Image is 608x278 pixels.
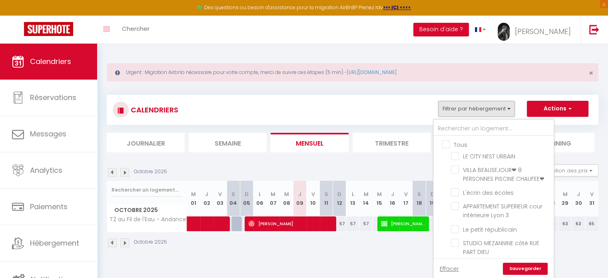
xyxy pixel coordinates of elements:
th: 03 [213,181,227,216]
h3: CALENDRIERS [129,101,178,119]
span: STUDIO MEZANNINE côté RUE PART DIEU [463,239,539,256]
button: Gestion des prix [539,164,598,176]
abbr: D [337,190,341,198]
abbr: M [191,190,196,198]
span: [PERSON_NAME] [248,216,332,231]
div: 63 [558,216,572,231]
th: 18 [413,181,426,216]
span: × [589,68,593,78]
th: 06 [253,181,267,216]
div: 57 [359,216,373,231]
span: Octobre 2025 [107,204,187,216]
abbr: M [271,190,275,198]
th: 08 [280,181,293,216]
button: Close [589,70,593,77]
abbr: L [352,190,354,198]
abbr: S [325,190,328,198]
abbr: V [404,190,408,198]
span: VILLA BEAUSEJOUR❤ 8 PERSONNES PISCINE CHAUFEE❤ [463,166,544,183]
span: Paiements [30,202,68,212]
p: Octobre 2025 [134,168,167,176]
span: Messages [30,129,66,139]
input: Rechercher un logement... [112,183,182,197]
abbr: J [391,190,394,198]
th: 30 [572,181,585,216]
li: Mensuel [271,133,349,152]
div: 65 [585,216,598,231]
span: [PERSON_NAME] [381,216,425,231]
th: 09 [293,181,306,216]
th: 31 [585,181,598,216]
span: Hébergement [30,238,79,248]
div: 70 [426,216,439,231]
th: 11 [320,181,333,216]
button: Actions [527,101,588,117]
span: Analytics [30,165,62,175]
div: Urgent : Migration Airbnb nécessaire pour votre compte, merci de suivre ces étapes (5 min) - [107,63,598,82]
abbr: V [311,190,315,198]
th: 19 [426,181,439,216]
img: ... [498,23,510,41]
div: 63 [572,216,585,231]
abbr: J [298,190,301,198]
p: Octobre 2025 [134,238,167,246]
span: Réservations [30,92,76,102]
abbr: S [231,190,235,198]
abbr: M [377,190,382,198]
abbr: D [431,190,435,198]
abbr: L [259,190,261,198]
input: Rechercher un logement... [434,122,554,136]
span: T2 au Fil de l'Eau - Andance [108,216,186,222]
span: APPARTEMENT SUPERIEUR cour intérieure Lyon 3 [463,202,542,219]
div: 57 [333,216,346,231]
th: 29 [558,181,572,216]
abbr: D [245,190,249,198]
th: 10 [306,181,319,216]
div: 57 [346,216,359,231]
th: 07 [267,181,280,216]
th: 14 [359,181,373,216]
img: Super Booking [24,22,73,36]
abbr: V [590,190,594,198]
th: 17 [399,181,413,216]
a: Effacer [440,264,459,273]
a: ... [PERSON_NAME] [492,16,581,44]
li: Trimestre [353,133,431,152]
button: Besoin d'aide ? [413,23,469,36]
th: 01 [187,181,200,216]
abbr: M [284,190,289,198]
li: Semaine [189,133,267,152]
img: logout [589,24,599,34]
a: [URL][DOMAIN_NAME] [347,69,397,76]
th: 12 [333,181,346,216]
a: >>> ICI <<<< [383,4,411,11]
a: Sauvegarder [503,263,548,275]
button: Filtrer par hébergement [438,101,515,117]
span: Le petit républicain [463,226,517,234]
li: Journalier [107,133,185,152]
abbr: M [364,190,369,198]
th: 16 [386,181,399,216]
abbr: M [563,190,568,198]
abbr: V [218,190,222,198]
li: Planning [516,133,594,152]
abbr: S [417,190,421,198]
span: Calendriers [30,56,71,66]
th: 04 [227,181,240,216]
th: 02 [200,181,213,216]
th: 05 [240,181,253,216]
abbr: J [577,190,580,198]
abbr: J [205,190,208,198]
th: 13 [346,181,359,216]
th: 15 [373,181,386,216]
a: Chercher [116,16,155,44]
span: Chercher [122,24,150,33]
span: [PERSON_NAME] [515,26,571,36]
